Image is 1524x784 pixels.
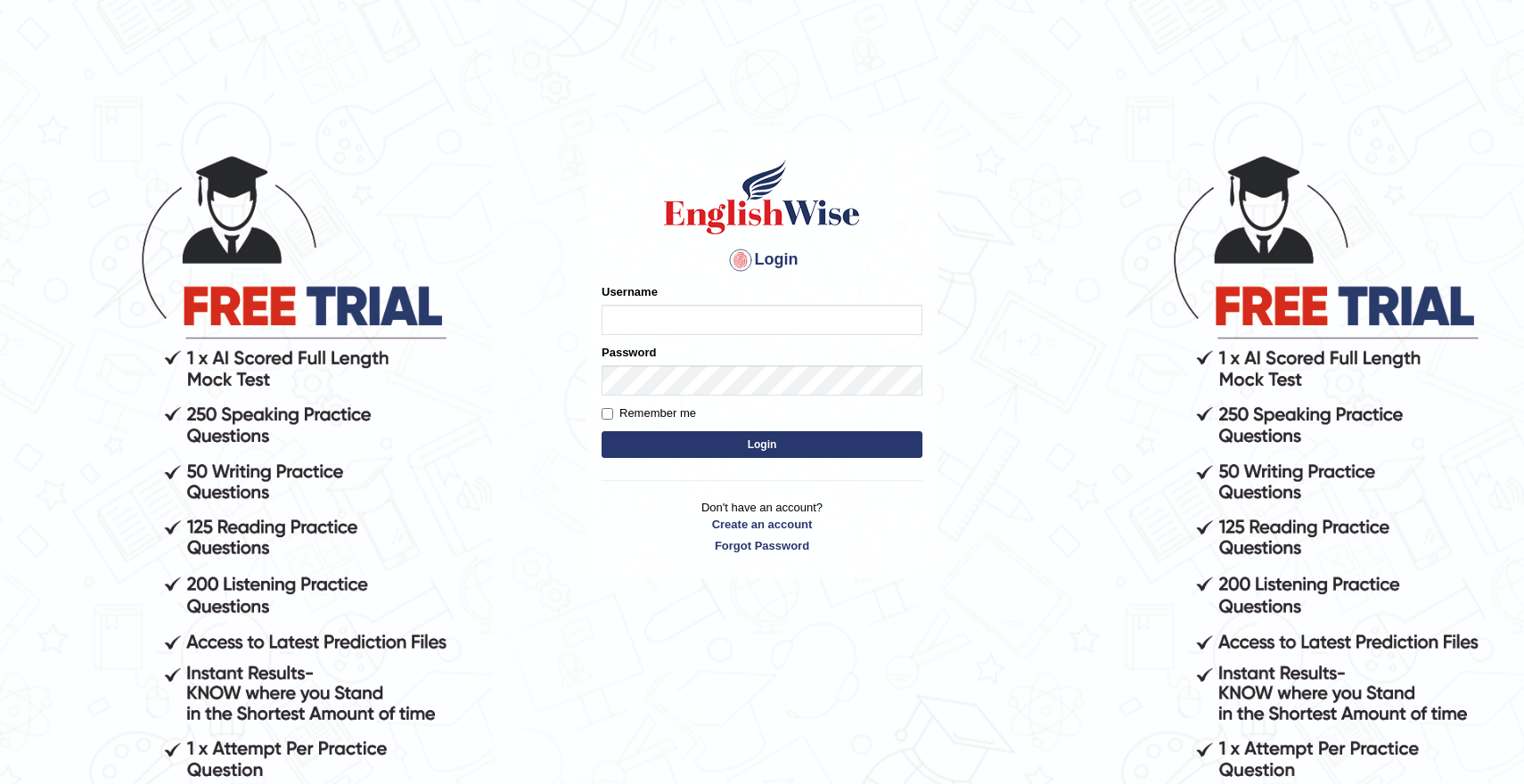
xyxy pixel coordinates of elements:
h4: Login [602,246,922,274]
label: Password [602,344,656,361]
button: Login [602,431,922,458]
a: Create an account [602,516,922,533]
a: Forgot Password [602,537,922,554]
p: Don't have an account? [602,499,922,554]
input: Remember me [602,408,613,420]
label: Username [602,283,658,300]
img: Logo of English Wise sign in for intelligent practice with AI [660,157,864,237]
label: Remember me [602,404,696,422]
